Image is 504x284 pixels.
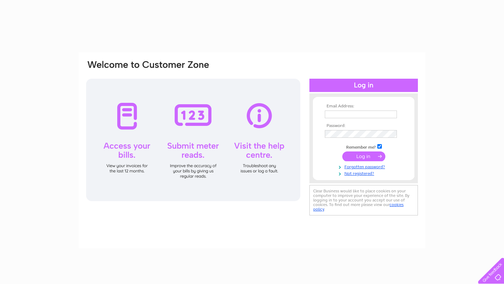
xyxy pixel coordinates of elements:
[323,143,404,150] td: Remember me?
[325,170,404,176] a: Not registered?
[323,123,404,128] th: Password:
[309,185,418,215] div: Clear Business would like to place cookies on your computer to improve your experience of the sit...
[342,151,385,161] input: Submit
[313,202,404,212] a: cookies policy
[325,163,404,170] a: Forgotten password?
[323,104,404,109] th: Email Address:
